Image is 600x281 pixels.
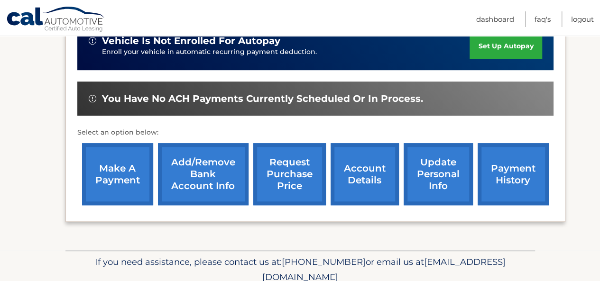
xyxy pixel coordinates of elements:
[89,95,96,102] img: alert-white.svg
[102,35,280,47] span: vehicle is not enrolled for autopay
[404,143,473,205] a: update personal info
[470,34,542,59] a: set up autopay
[89,37,96,45] img: alert-white.svg
[82,143,153,205] a: make a payment
[282,256,366,267] span: [PHONE_NUMBER]
[535,11,551,27] a: FAQ's
[478,143,549,205] a: payment history
[571,11,594,27] a: Logout
[158,143,249,205] a: Add/Remove bank account info
[102,93,423,105] span: You have no ACH payments currently scheduled or in process.
[77,127,554,138] p: Select an option below:
[476,11,514,27] a: Dashboard
[253,143,326,205] a: request purchase price
[6,6,106,34] a: Cal Automotive
[102,47,470,57] p: Enroll your vehicle in automatic recurring payment deduction.
[331,143,399,205] a: account details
